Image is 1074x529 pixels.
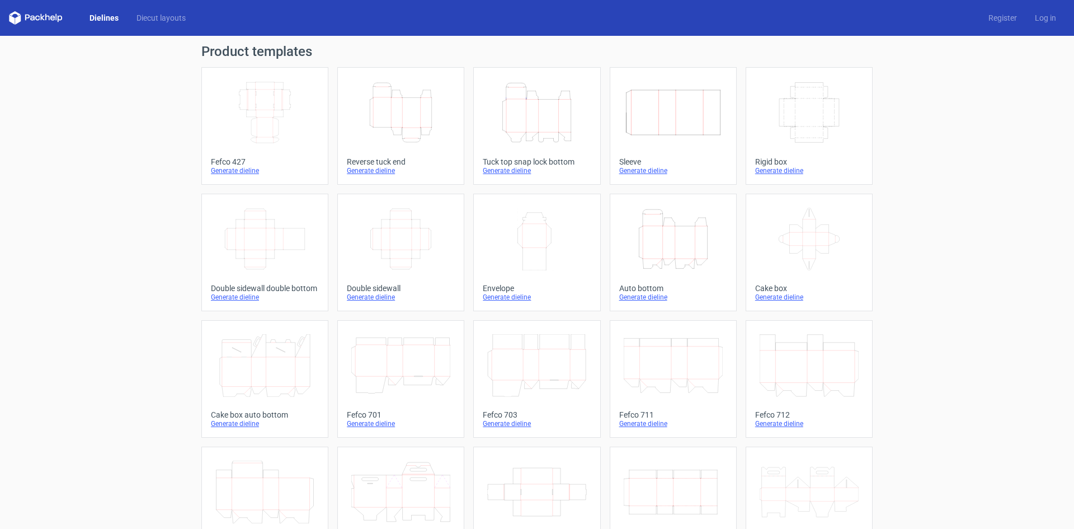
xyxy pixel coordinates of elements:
[483,157,591,166] div: Tuck top snap lock bottom
[755,293,863,302] div: Generate dieline
[473,194,600,311] a: EnvelopeGenerate dieline
[211,284,319,293] div: Double sidewall double bottom
[483,166,591,175] div: Generate dieline
[347,410,455,419] div: Fefco 701
[347,157,455,166] div: Reverse tuck end
[81,12,128,24] a: Dielines
[755,284,863,293] div: Cake box
[619,166,727,175] div: Generate dieline
[211,410,319,419] div: Cake box auto bottom
[619,410,727,419] div: Fefco 711
[211,166,319,175] div: Generate dieline
[337,67,464,185] a: Reverse tuck endGenerate dieline
[619,419,727,428] div: Generate dieline
[211,293,319,302] div: Generate dieline
[610,194,737,311] a: Auto bottomGenerate dieline
[755,157,863,166] div: Rigid box
[201,67,328,185] a: Fefco 427Generate dieline
[483,419,591,428] div: Generate dieline
[619,293,727,302] div: Generate dieline
[755,410,863,419] div: Fefco 712
[473,320,600,438] a: Fefco 703Generate dieline
[211,419,319,428] div: Generate dieline
[483,293,591,302] div: Generate dieline
[473,67,600,185] a: Tuck top snap lock bottomGenerate dieline
[619,157,727,166] div: Sleeve
[483,410,591,419] div: Fefco 703
[347,284,455,293] div: Double sidewall
[337,320,464,438] a: Fefco 701Generate dieline
[483,284,591,293] div: Envelope
[347,419,455,428] div: Generate dieline
[201,320,328,438] a: Cake box auto bottomGenerate dieline
[201,45,873,58] h1: Product templates
[211,157,319,166] div: Fefco 427
[746,194,873,311] a: Cake boxGenerate dieline
[755,419,863,428] div: Generate dieline
[979,12,1026,24] a: Register
[128,12,195,24] a: Diecut layouts
[619,284,727,293] div: Auto bottom
[610,67,737,185] a: SleeveGenerate dieline
[201,194,328,311] a: Double sidewall double bottomGenerate dieline
[746,67,873,185] a: Rigid boxGenerate dieline
[746,320,873,438] a: Fefco 712Generate dieline
[755,166,863,175] div: Generate dieline
[1026,12,1065,24] a: Log in
[347,166,455,175] div: Generate dieline
[347,293,455,302] div: Generate dieline
[337,194,464,311] a: Double sidewallGenerate dieline
[610,320,737,438] a: Fefco 711Generate dieline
